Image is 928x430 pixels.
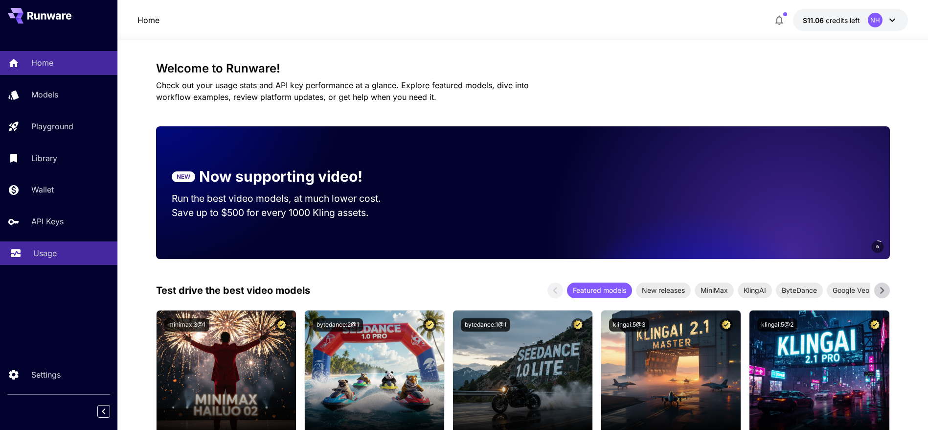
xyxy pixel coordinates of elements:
p: Save up to $500 for every 1000 Kling assets. [172,206,400,220]
p: Settings [31,369,61,381]
div: $11.05902 [803,15,860,25]
div: ByteDance [776,283,823,298]
span: ByteDance [776,285,823,295]
p: API Keys [31,215,64,227]
span: MiniMax [695,285,734,295]
div: New releases [636,283,691,298]
p: Run the best video models, at much lower cost. [172,191,400,206]
span: 6 [876,243,879,250]
span: $11.06 [803,16,826,24]
span: credits left [826,16,860,24]
span: Google Veo [827,285,875,295]
div: Collapse sidebar [105,403,117,420]
span: New releases [636,285,691,295]
nav: breadcrumb [137,14,159,26]
button: $11.05902NH [793,9,908,31]
p: Wallet [31,184,54,195]
button: Certified Model – Vetted for best performance and includes a commercial license. [571,318,585,332]
button: bytedance:2@1 [313,318,363,332]
button: bytedance:1@1 [461,318,510,332]
button: klingai:5@2 [757,318,797,332]
p: Library [31,152,57,164]
span: Check out your usage stats and API key performance at a glance. Explore featured models, dive int... [156,80,529,102]
h3: Welcome to Runware! [156,62,890,75]
div: Featured models [567,283,632,298]
p: Home [31,57,53,69]
button: Certified Model – Vetted for best performance and includes a commercial license. [720,318,733,332]
a: Home [137,14,159,26]
p: NEW [177,172,190,181]
span: Featured models [567,285,632,295]
div: KlingAI [738,283,772,298]
p: Models [31,89,58,100]
p: Usage [33,247,57,259]
button: Certified Model – Vetted for best performance and includes a commercial license. [275,318,288,332]
div: MiniMax [695,283,734,298]
span: KlingAI [738,285,772,295]
button: Certified Model – Vetted for best performance and includes a commercial license. [423,318,436,332]
div: NH [868,13,883,27]
button: minimax:3@1 [164,318,209,332]
button: Collapse sidebar [97,405,110,418]
button: Certified Model – Vetted for best performance and includes a commercial license. [868,318,882,332]
p: Playground [31,120,73,132]
p: Test drive the best video models [156,283,310,298]
div: Google Veo [827,283,875,298]
button: klingai:5@3 [609,318,649,332]
p: Now supporting video! [199,166,362,188]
